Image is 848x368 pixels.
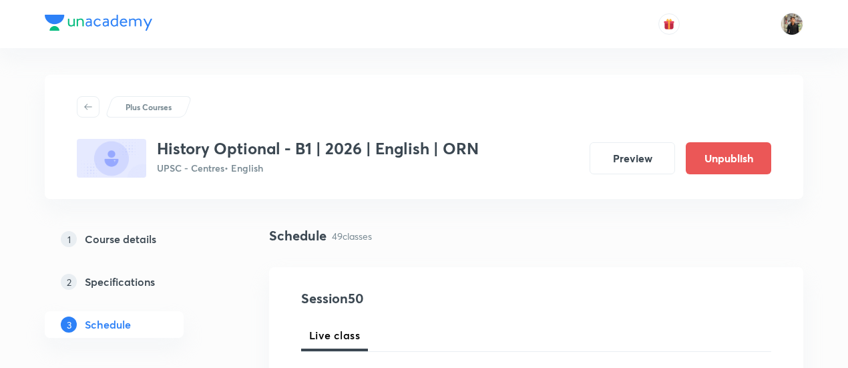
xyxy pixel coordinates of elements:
span: Live class [309,327,360,343]
a: 2Specifications [45,268,226,295]
p: 3 [61,317,77,333]
h4: Schedule [269,226,327,246]
img: avatar [663,18,675,30]
p: UPSC - Centres • English [157,161,479,175]
button: Unpublish [686,142,771,174]
h5: Schedule [85,317,131,333]
img: 2C8F7442-263B-41A5-A072-F7E5F5FB8872_plus.png [77,139,146,178]
button: avatar [658,13,680,35]
p: 49 classes [332,229,372,243]
button: Preview [590,142,675,174]
a: Company Logo [45,15,152,34]
img: Yudhishthir [781,13,803,35]
h3: History Optional - B1 | 2026 | English | ORN [157,139,479,158]
p: Plus Courses [126,101,172,113]
p: 1 [61,231,77,247]
h5: Specifications [85,274,155,290]
img: Company Logo [45,15,152,31]
h5: Course details [85,231,156,247]
h4: Session 50 [301,289,545,309]
p: 2 [61,274,77,290]
a: 1Course details [45,226,226,252]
